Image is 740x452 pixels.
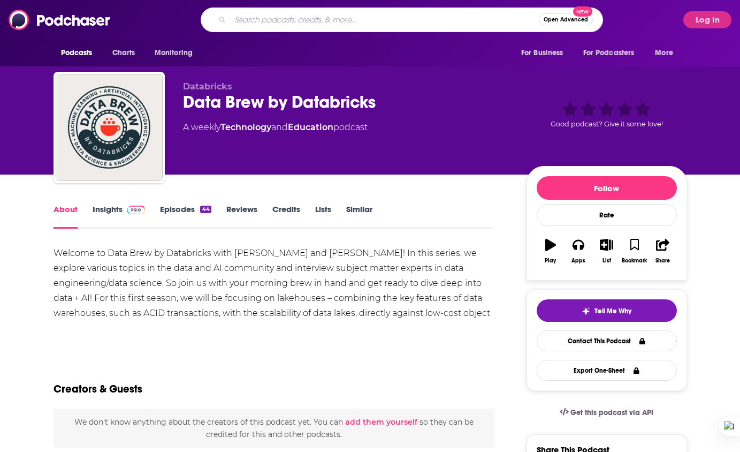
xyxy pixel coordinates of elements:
button: add them yourself [345,418,417,426]
button: Log In [683,11,731,28]
div: Welcome to Data Brew by Databricks with [PERSON_NAME] and [PERSON_NAME]! In this series, we explo... [54,246,495,336]
div: List [602,258,611,264]
a: Charts [105,43,142,63]
span: We don't know anything about the creators of this podcast yet . You can so they can be credited f... [74,417,474,439]
div: Search podcasts, credits, & more... [201,7,603,32]
span: and [271,122,288,132]
button: Export One-Sheet [537,360,677,381]
span: Charts [112,46,135,61]
h2: Creators & Guests [54,382,142,396]
a: Reviews [226,204,257,229]
a: Credits [272,204,300,229]
button: open menu [147,43,207,63]
div: 44 [200,206,211,213]
button: Bookmark [621,232,649,270]
img: Podchaser - Follow, Share and Rate Podcasts [9,10,111,30]
span: Monitoring [155,46,193,61]
a: Lists [315,204,331,229]
button: tell me why sparkleTell Me Why [537,299,677,322]
input: Search podcasts, credits, & more... [230,11,539,28]
div: Bookmark [622,258,647,264]
span: Good podcast? Give it some love! [551,120,663,128]
img: Data Brew by Databricks [56,74,163,181]
div: Apps [571,258,585,264]
span: More [655,46,673,61]
a: Episodes44 [160,204,211,229]
button: List [592,232,620,270]
button: Open AdvancedNew [539,13,593,26]
span: Podcasts [61,46,93,61]
button: open menu [514,43,577,63]
a: Get this podcast via API [551,400,662,426]
img: tell me why sparkle [582,307,590,315]
button: Follow [537,176,677,200]
div: Play [545,258,556,264]
button: Apps [564,232,592,270]
a: Contact This Podcast [537,330,677,351]
button: open menu [647,43,686,63]
span: New [573,6,592,17]
button: Play [537,232,564,270]
button: open menu [54,43,106,63]
a: Similar [346,204,372,229]
span: Tell Me Why [594,307,631,315]
span: Open Advanced [544,17,588,22]
button: Share [649,232,676,270]
a: Technology [220,122,271,132]
a: InsightsPodchaser Pro [93,204,146,229]
div: Good podcast? Give it some love! [527,81,687,148]
span: Databricks [183,81,232,92]
span: For Podcasters [583,46,635,61]
a: About [54,204,78,229]
button: open menu [576,43,650,63]
span: Get this podcast via API [570,408,653,417]
img: Podchaser Pro [127,206,146,214]
div: Rate [537,204,677,226]
div: A weekly podcast [183,121,368,134]
span: For Business [521,46,563,61]
div: Share [655,258,670,264]
a: Education [288,122,333,132]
